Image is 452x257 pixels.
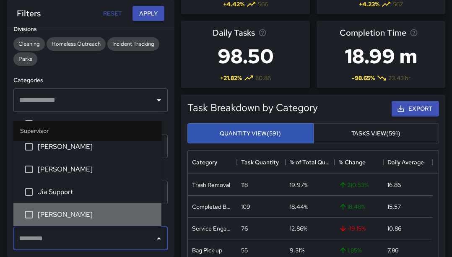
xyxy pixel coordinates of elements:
li: Supervisor [13,121,161,141]
div: Daily Average [383,151,432,174]
h6: Divisions [13,25,168,34]
div: % Change [339,151,366,174]
span: Completion Time [340,26,406,39]
span: Jia Support [38,187,155,197]
span: Daily Tasks [213,26,255,39]
span: -98.65 % [352,74,375,82]
div: Category [188,151,237,174]
span: -19.15 % [339,224,366,233]
button: Export [392,101,439,117]
span: Homeless Outreach [47,40,106,47]
span: 80.86 [255,74,271,82]
div: Cleaning [13,37,45,51]
svg: Average time taken to complete tasks in the selected period, compared to the previous period. [410,29,418,37]
div: Completed Bags [192,202,233,211]
div: 7.86 [387,246,398,254]
div: Incident Tracking [107,37,159,51]
div: Task Quantity [237,151,286,174]
div: 118 [241,181,248,189]
span: [PERSON_NAME] [38,142,155,152]
div: 109 [241,202,250,211]
div: Task Quantity [241,151,279,174]
div: 76 [241,224,248,233]
div: % Change [335,151,384,174]
span: 1.85 % [339,246,361,254]
button: Tasks View(591) [313,123,439,144]
span: Parks [13,55,37,62]
div: Homeless Outreach [47,37,106,51]
button: Reset [99,6,126,21]
div: 10.86 [387,224,401,233]
h3: 98.50 [213,39,279,73]
div: 18.44% [290,202,308,211]
span: + 21.82 % [220,74,242,82]
div: Bag Pick up [192,246,222,254]
h6: Filters [17,7,41,20]
span: [PERSON_NAME] [38,164,155,174]
div: Parks [13,52,37,66]
h6: Categories [13,76,168,85]
button: Close [153,233,165,244]
span: Cleaning [13,40,45,47]
button: Open [153,94,165,106]
div: % of Total Quantity [290,151,330,174]
div: Category [192,151,217,174]
div: 55 [241,246,248,254]
div: 19.97% [290,181,308,189]
h5: Task Breakdown by Category [187,101,318,114]
span: [PERSON_NAME] [38,119,155,129]
div: Trash Removal [192,181,230,189]
span: Incident Tracking [107,40,159,47]
span: [PERSON_NAME] [38,210,155,220]
span: 210.53 % [339,181,369,189]
span: 18.48 % [339,202,365,211]
div: 9.31% [290,246,304,254]
div: 15.57 [387,202,401,211]
button: Quantity View(591) [187,123,314,144]
span: 23.43 hr [388,74,410,82]
div: Daily Average [387,151,424,174]
div: 12.86% [290,224,307,233]
div: % of Total Quantity [286,151,335,174]
button: Apply [132,6,164,21]
svg: Average number of tasks per day in the selected period, compared to the previous period. [258,29,267,37]
div: 16.86 [387,181,401,189]
div: Service Engagement [192,224,233,233]
h3: 18.99 m [340,39,423,73]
